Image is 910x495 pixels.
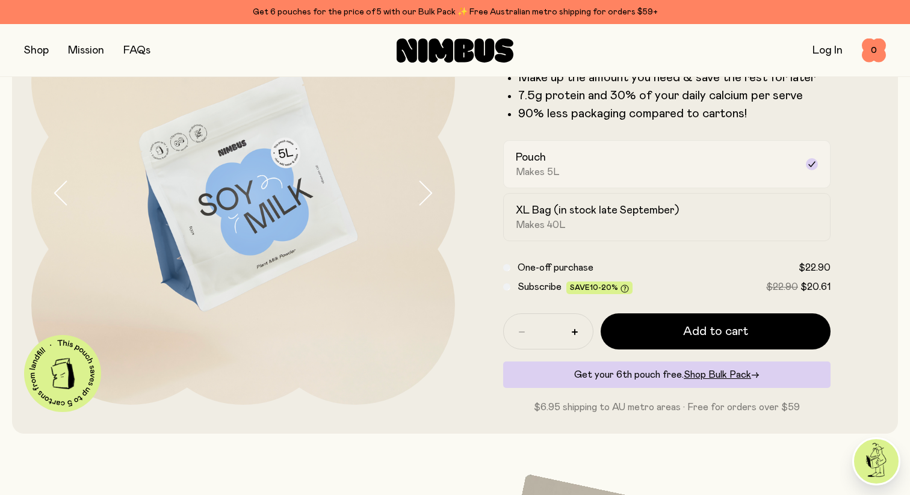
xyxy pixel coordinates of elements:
a: FAQs [123,45,150,56]
div: Get your 6th pouch free. [503,361,831,388]
p: 90% less packaging compared to cartons! [518,106,831,121]
span: 10-20% [590,284,618,291]
span: $20.61 [800,282,831,292]
img: agent [854,439,899,484]
span: Makes 40L [516,219,566,231]
span: $22.90 [799,263,831,272]
span: Subscribe [518,282,562,292]
button: 0 [862,38,886,63]
a: Log In [812,45,843,56]
span: Add to cart [683,323,748,340]
a: Shop Bulk Pack→ [684,370,760,380]
h2: XL Bag (in stock late September) [516,203,679,218]
span: Makes 5L [516,166,560,178]
span: Shop Bulk Pack [684,370,751,380]
span: $22.90 [766,282,798,292]
li: 7.5g protein and 30% of your daily calcium per serve [518,88,831,103]
span: Save [570,284,629,293]
div: Get 6 pouches for the price of 5 with our Bulk Pack ✨ Free Australian metro shipping for orders $59+ [24,5,886,19]
p: $6.95 shipping to AU metro areas · Free for orders over $59 [503,400,831,414]
a: Mission [68,45,104,56]
span: One-off purchase [518,263,593,272]
h2: Pouch [516,150,546,165]
li: Make up the amount you need & save the rest for later [518,70,831,85]
button: Add to cart [601,313,831,349]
